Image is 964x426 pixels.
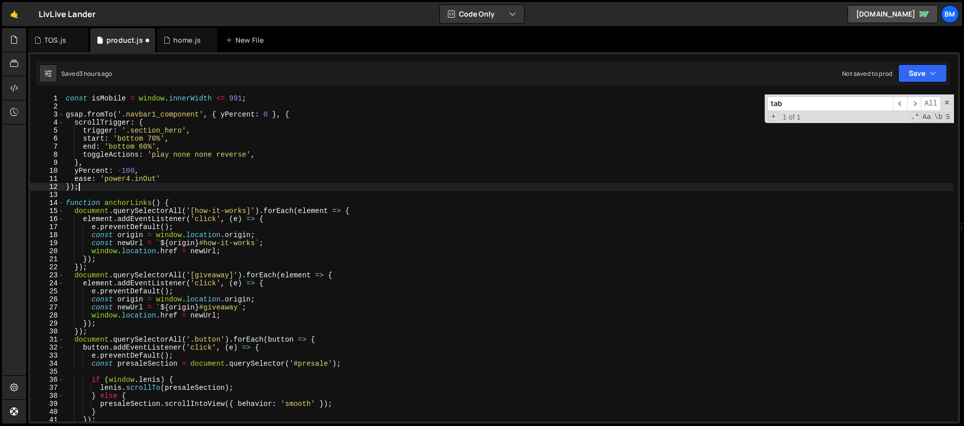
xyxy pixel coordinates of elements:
[44,35,66,45] div: TOS.js
[30,183,64,191] div: 12
[39,8,95,20] div: LivLive Lander
[30,303,64,311] div: 27
[848,5,938,23] a: [DOMAIN_NAME]
[30,360,64,368] div: 34
[898,64,947,82] button: Save
[30,215,64,223] div: 16
[30,94,64,102] div: 1
[30,279,64,287] div: 24
[30,328,64,336] div: 30
[30,400,64,408] div: 39
[30,416,64,424] div: 41
[30,376,64,384] div: 36
[30,191,64,199] div: 13
[30,111,64,119] div: 3
[30,352,64,360] div: 33
[30,311,64,319] div: 28
[30,239,64,247] div: 19
[61,69,112,78] div: Saved
[30,408,64,416] div: 40
[30,167,64,175] div: 10
[30,295,64,303] div: 26
[106,35,143,45] div: product.js
[79,69,112,78] div: 3 hours ago
[907,96,921,111] span: ​
[225,35,268,45] div: New File
[767,96,893,111] input: Search for
[30,231,64,239] div: 18
[30,175,64,183] div: 11
[440,5,524,23] button: Code Only
[30,287,64,295] div: 25
[30,151,64,159] div: 8
[30,319,64,328] div: 29
[893,96,907,111] span: ​
[30,368,64,376] div: 35
[30,135,64,143] div: 6
[941,5,959,23] a: bm
[779,113,805,121] span: 1 of 1
[30,263,64,271] div: 22
[30,127,64,135] div: 5
[842,69,892,78] div: Not saved to prod
[30,223,64,231] div: 17
[2,2,27,26] a: 🤙
[910,112,920,122] span: RegExp Search
[30,159,64,167] div: 9
[30,102,64,111] div: 2
[30,344,64,352] div: 32
[944,112,951,122] span: Search In Selection
[921,96,941,111] span: Alt-Enter
[30,199,64,207] div: 14
[173,35,201,45] div: home.js
[30,336,64,344] div: 31
[30,119,64,127] div: 4
[30,207,64,215] div: 15
[30,384,64,392] div: 37
[768,112,779,121] span: Toggle Replace mode
[30,247,64,255] div: 20
[30,392,64,400] div: 38
[30,143,64,151] div: 7
[933,112,943,122] span: Whole Word Search
[30,271,64,279] div: 23
[30,255,64,263] div: 21
[921,112,932,122] span: CaseSensitive Search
